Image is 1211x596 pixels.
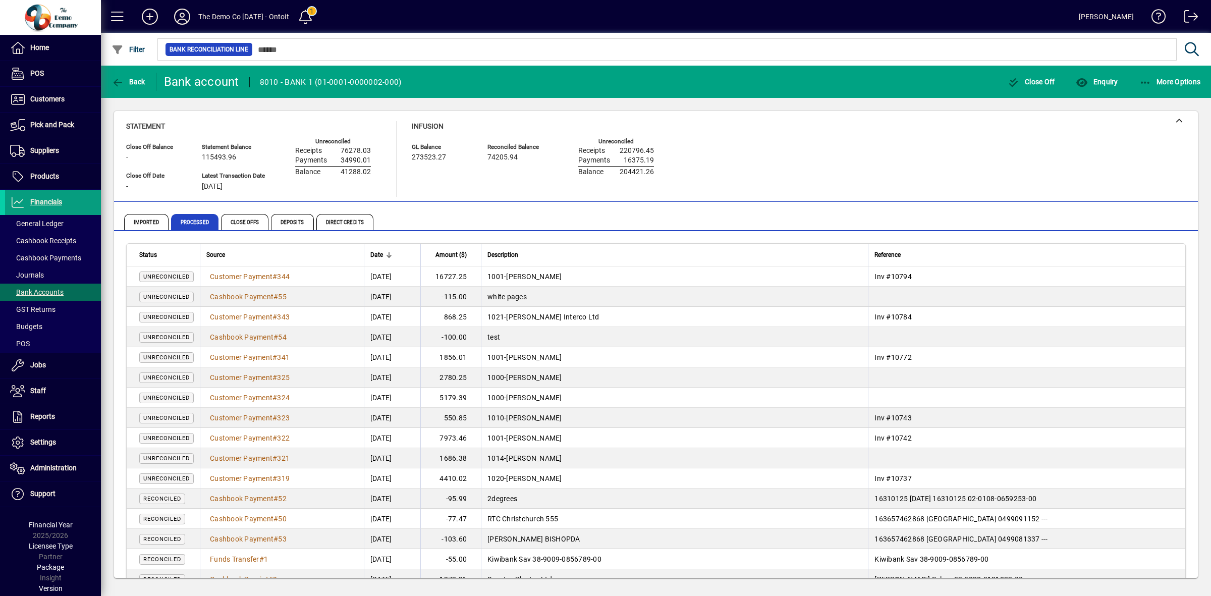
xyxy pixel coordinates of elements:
span: Funds Transfer [210,555,259,563]
span: # [268,575,273,583]
a: Cashbook Receipt#9 [206,574,281,585]
td: [DATE] [364,509,420,529]
span: Reconciled [143,556,181,563]
span: Customer Payment [210,414,272,422]
span: GST Returns [10,305,56,313]
span: Journals [10,271,44,279]
span: Cashbook Receipt [210,575,268,583]
span: Inv #10784 [874,313,912,321]
span: Inv #10742 [874,434,912,442]
span: - [504,394,506,402]
span: Customer Payment [210,313,272,321]
span: Unreconciled [143,455,190,462]
span: 322 [277,434,290,442]
span: RTC Christchurch 555 [487,515,558,523]
span: Back [112,78,145,86]
span: Unreconciled [143,435,190,442]
td: [DATE] [364,266,420,287]
span: More Options [1139,78,1201,86]
span: Direct Credits [316,214,373,230]
span: Customer Payment [210,454,272,462]
span: 50 [278,515,287,523]
a: Cashbook Receipts [5,232,101,249]
span: Customers [30,95,65,103]
span: 204421.26 [620,168,654,176]
span: - [504,414,506,422]
span: Unreconciled [143,334,190,341]
a: Jobs [5,353,101,378]
span: Settings [30,438,56,446]
a: Customer Payment#343 [206,311,293,322]
button: More Options [1137,73,1203,91]
span: Balance [295,168,320,176]
a: GST Returns [5,301,101,318]
a: Products [5,164,101,189]
td: [DATE] [364,529,420,549]
td: 1856.01 [420,347,481,367]
a: Home [5,35,101,61]
span: Balance [578,168,603,176]
div: Status [139,249,194,260]
span: Budgets [10,322,42,331]
span: - [504,273,506,281]
span: - [504,313,506,321]
td: [DATE] [364,428,420,448]
span: - [504,454,506,462]
a: Cashbook Payment#52 [206,493,290,504]
td: 550.85 [420,408,481,428]
label: Unreconciled [315,138,351,145]
td: [DATE] [364,388,420,408]
span: 1014 [487,454,504,462]
span: Financial Year [29,521,73,529]
span: 324 [277,394,290,402]
span: # [272,353,277,361]
td: -100.00 [420,327,481,347]
a: Settings [5,430,101,455]
span: - [126,153,128,161]
span: 16310125 [DATE] 16310125 02-0108-0659253-00 [874,495,1036,503]
span: Kiwibank Sav 38-9009-0856789-00 [487,555,601,563]
a: Cashbook Payment#55 [206,291,290,302]
span: 53 [278,535,287,543]
span: Reconciled Balance [487,144,548,150]
span: Customer Payment [210,273,272,281]
span: 1000 [487,394,504,402]
a: POS [5,335,101,352]
span: # [273,333,278,341]
span: Unreconciled [143,395,190,401]
span: 52 [278,495,287,503]
a: Customer Payment#324 [206,392,293,403]
td: [DATE] [364,327,420,347]
app-page-header-button: Back [101,73,156,91]
span: 55 [278,293,287,301]
span: # [272,474,277,482]
span: [PERSON_NAME] [506,353,562,361]
span: 74205.94 [487,153,518,161]
span: Cashbook Receipts [10,237,76,245]
span: # [272,414,277,422]
span: Latest Transaction Date [202,173,265,179]
div: Reference [874,249,1173,260]
span: Bank Accounts [10,288,64,296]
button: Add [134,8,166,26]
span: white pages [487,293,527,301]
span: General Ledger [10,220,64,228]
td: [DATE] [364,307,420,327]
span: Inv #10737 [874,474,912,482]
td: -77.47 [420,509,481,529]
a: Customer Payment#319 [206,473,293,484]
span: 1010 [487,414,504,422]
span: Cashbook Payment [210,535,273,543]
span: - [504,434,506,442]
td: [DATE] [364,549,420,569]
td: 7973.46 [420,428,481,448]
span: # [272,273,277,281]
span: Scootec Plastec Ltd [487,575,552,583]
span: [PERSON_NAME] [506,273,562,281]
button: Profile [166,8,198,26]
a: Customer Payment#322 [206,432,293,444]
span: - [504,373,506,382]
span: 54 [278,333,287,341]
span: [PERSON_NAME] [506,394,562,402]
span: - [504,474,506,482]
